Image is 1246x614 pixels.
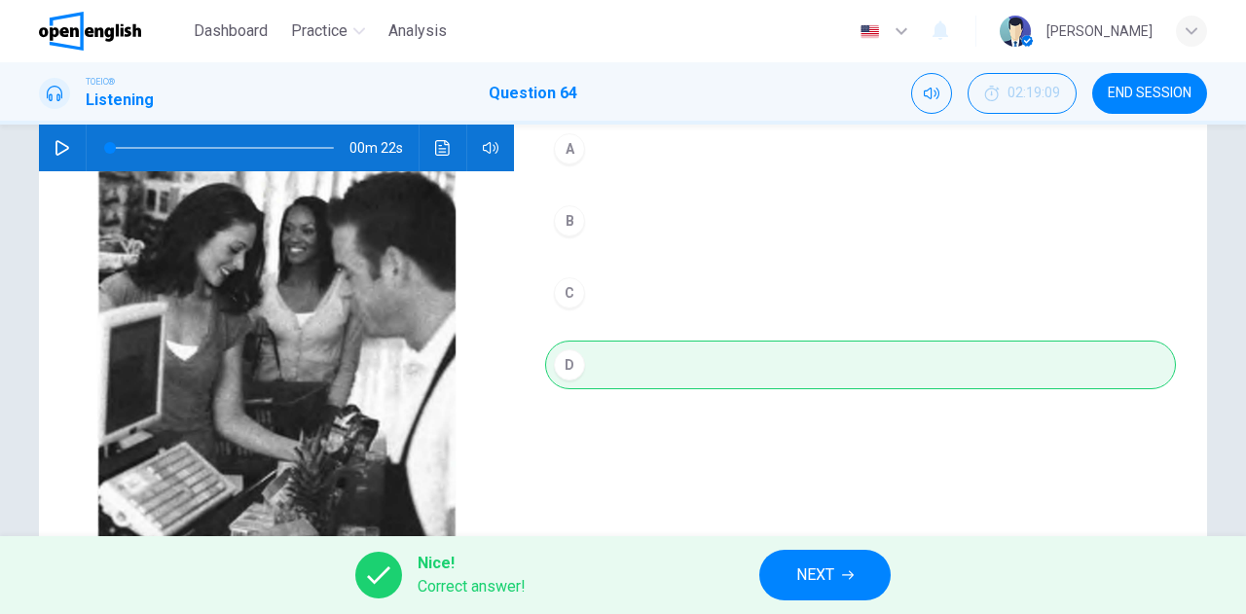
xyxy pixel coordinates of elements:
span: Analysis [388,19,447,43]
span: TOEIC® [86,75,115,89]
button: NEXT [759,550,891,600]
span: 00m 22s [349,125,419,171]
span: Practice [291,19,348,43]
div: [PERSON_NAME] [1046,19,1153,43]
button: END SESSION [1092,73,1207,114]
h1: Listening [86,89,154,112]
span: Dashboard [194,19,268,43]
img: Profile picture [1000,16,1031,47]
button: Analysis [381,14,455,49]
span: Correct answer! [418,575,526,598]
h1: Question 64 [489,82,577,105]
span: END SESSION [1108,86,1191,101]
button: 02:19:09 [968,73,1077,114]
div: Mute [911,73,952,114]
span: NEXT [796,561,834,589]
a: OpenEnglish logo [39,12,186,51]
img: OpenEnglish logo [39,12,141,51]
span: Nice! [418,552,526,575]
button: Dashboard [186,14,275,49]
span: 02:19:09 [1008,86,1060,101]
button: Practice [283,14,373,49]
img: en [858,24,882,39]
div: Hide [968,73,1077,114]
button: Click to see the audio transcription [427,125,458,171]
